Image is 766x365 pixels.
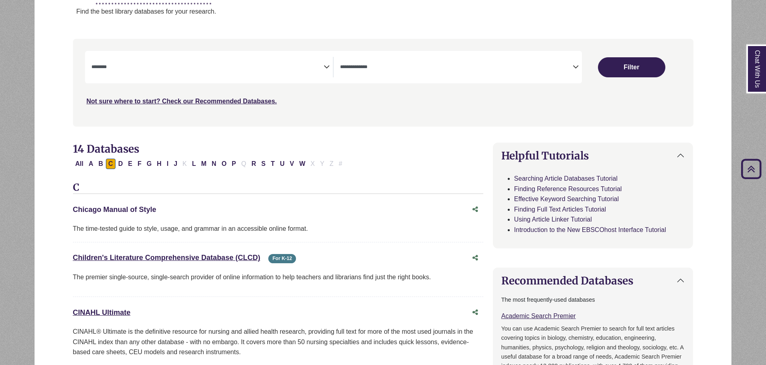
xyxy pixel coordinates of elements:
[514,206,606,213] a: Finding Full Text Articles Tutorial
[209,159,219,169] button: Filter Results N
[249,159,259,169] button: Filter Results R
[501,313,576,319] a: Academic Search Premier
[73,254,260,262] a: Children's Literature Comprehensive Database (CLCD)
[126,159,135,169] button: Filter Results E
[96,159,106,169] button: Filter Results B
[116,159,126,169] button: Filter Results D
[154,159,164,169] button: Filter Results H
[467,305,483,320] button: Share this database
[514,186,622,192] a: Finding Reference Resources Tutorial
[738,163,764,174] a: Back to Top
[91,65,324,71] textarea: Search
[514,226,666,233] a: Introduction to the New EBSCOhost Interface Tutorial
[467,202,483,217] button: Share this database
[86,159,96,169] button: Filter Results A
[493,143,693,168] button: Helpful Tutorials
[259,159,268,169] button: Filter Results S
[135,159,144,169] button: Filter Results F
[190,159,199,169] button: Filter Results L
[87,98,277,105] a: Not sure where to start? Check our Recommended Databases.
[73,182,483,194] h3: C
[288,159,297,169] button: Filter Results V
[598,57,665,77] button: Submit for Search Results
[73,224,483,234] div: The time-tested guide to style, usage, and grammar in an accessible online format.
[297,159,308,169] button: Filter Results W
[73,272,483,282] p: The premier single-source, single-search provider of online information to help teachers and libr...
[106,159,116,169] button: Filter Results C
[501,295,685,305] p: The most frequently-used databases
[219,159,229,169] button: Filter Results O
[467,250,483,266] button: Share this database
[164,159,171,169] button: Filter Results I
[229,159,239,169] button: Filter Results P
[514,196,619,202] a: Effective Keyword Searching Tutorial
[73,39,693,126] nav: Search filters
[73,142,139,155] span: 14 Databases
[493,268,693,293] button: Recommended Databases
[76,6,732,17] p: Find the best library databases for your research.
[73,160,346,167] div: Alpha-list to filter by first letter of database name
[268,254,296,263] span: For K-12
[278,159,287,169] button: Filter Results U
[73,309,131,317] a: CINAHL Ultimate
[514,216,592,223] a: Using Article Linker Tutorial
[268,159,277,169] button: Filter Results T
[144,159,154,169] button: Filter Results G
[73,206,156,214] a: Chicago Manual of Style
[171,159,180,169] button: Filter Results J
[340,65,573,71] textarea: Search
[199,159,209,169] button: Filter Results M
[514,175,618,182] a: Searching Article Databases Tutorial
[73,327,483,357] p: CINAHL® Ultimate is the definitive resource for nursing and allied health research, providing ful...
[73,159,86,169] button: All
